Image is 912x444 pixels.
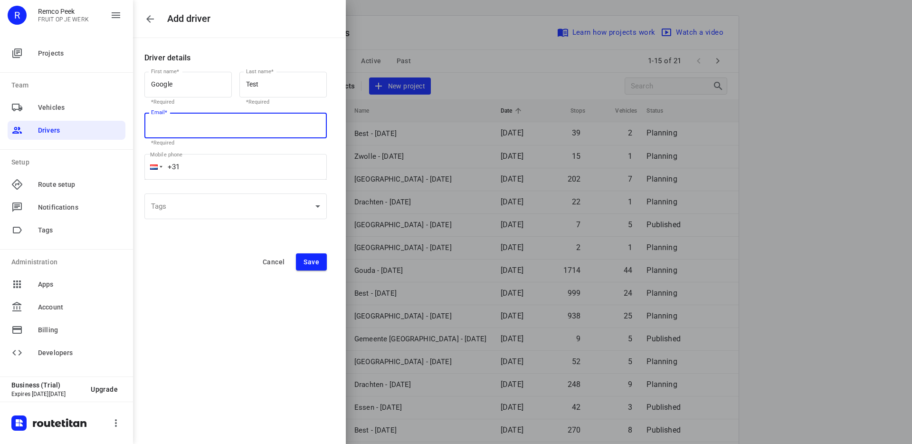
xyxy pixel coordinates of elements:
span: Developers [38,348,122,358]
span: Upgrade [91,386,118,393]
span: Vehicles [38,103,122,113]
p: Team [11,80,125,90]
div: R [8,6,27,25]
p: *Required [151,140,320,146]
span: Billing [38,325,122,335]
p: FRUIT OP JE WERK [38,16,89,23]
div: Close [141,10,160,29]
div: Netherlands: + 31 [144,154,162,180]
span: Projects [38,48,122,58]
span: Account [38,302,122,312]
input: 1 (702) 123-4567 [144,154,327,180]
span: Route setup [38,180,122,190]
h5: Add driver [167,13,210,24]
span: Tags [38,225,122,235]
span: Cancel [263,258,285,266]
span: Drivers [38,125,122,135]
p: *Required [151,99,225,105]
p: Setup [11,157,125,167]
span: Apps [38,280,122,290]
p: *Required [246,99,320,105]
span: Notifications [38,203,122,212]
span: Save [304,258,319,266]
p: Administration [11,257,125,267]
p: Remco Peek [38,8,89,15]
p: Business (Trial) [11,381,83,389]
p: Driver details [144,53,190,62]
label: Mobile phone [150,152,182,157]
p: Expires [DATE][DATE] [11,391,83,397]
